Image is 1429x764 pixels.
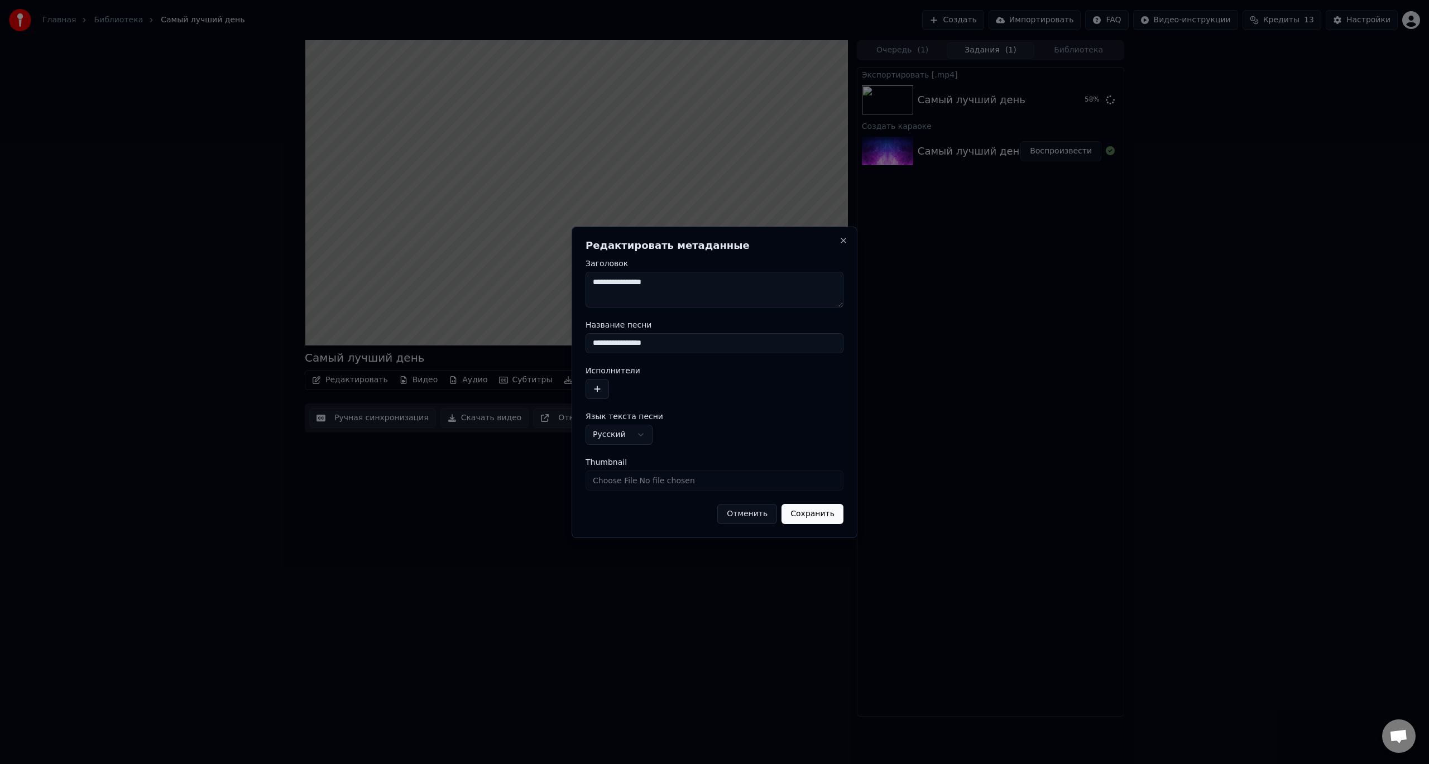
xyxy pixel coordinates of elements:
[781,504,843,524] button: Сохранить
[586,241,843,251] h2: Редактировать метаданные
[586,458,627,466] span: Thumbnail
[586,321,843,329] label: Название песни
[717,504,777,524] button: Отменить
[586,412,663,420] span: Язык текста песни
[586,367,843,374] label: Исполнители
[586,260,843,267] label: Заголовок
